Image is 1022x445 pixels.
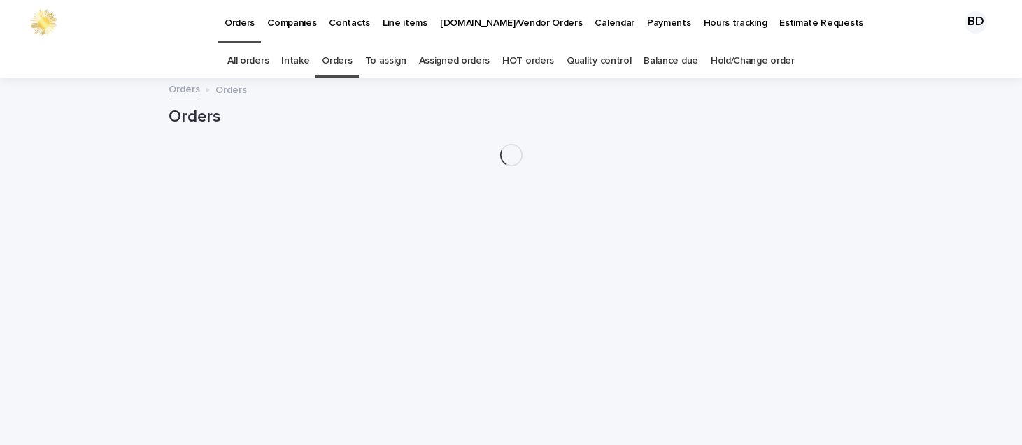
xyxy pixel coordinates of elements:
[502,45,554,78] a: HOT orders
[644,45,698,78] a: Balance due
[711,45,795,78] a: Hold/Change order
[322,45,352,78] a: Orders
[28,8,59,36] img: 0ffKfDbyRa2Iv8hnaAqg
[365,45,406,78] a: To assign
[567,45,631,78] a: Quality control
[965,11,987,34] div: BD
[419,45,490,78] a: Assigned orders
[215,81,247,96] p: Orders
[227,45,269,78] a: All orders
[169,80,200,96] a: Orders
[169,107,854,127] h1: Orders
[281,45,309,78] a: Intake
